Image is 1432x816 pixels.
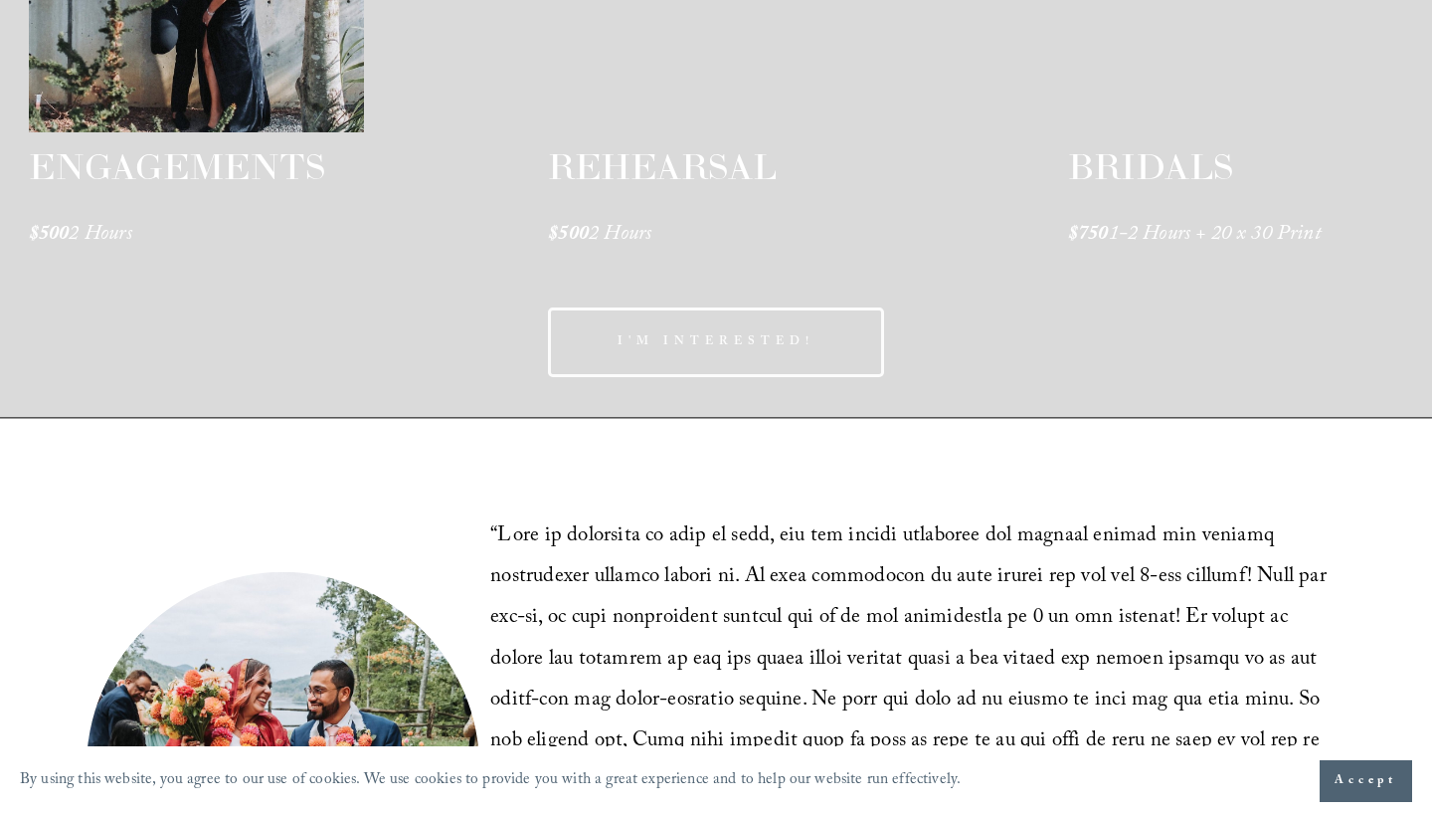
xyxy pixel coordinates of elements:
[589,218,651,253] em: 2 Hours
[69,218,131,253] em: 2 Hours
[548,218,589,253] em: $500
[29,218,70,253] em: $500
[548,307,883,377] a: I'M INTERESTED!
[490,519,497,554] span: “
[548,143,777,189] span: REHEARSAL
[1335,771,1397,791] span: Accept
[1320,760,1412,802] button: Accept
[20,766,961,797] p: By using this website, you agree to our use of cookies. We use cookies to provide you with a grea...
[1068,143,1233,189] span: BRIDALS
[1109,218,1321,253] em: 1-2 Hours + 20 x 30 Print
[29,143,325,189] span: ENGAGEMENTS
[1068,218,1109,253] em: $750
